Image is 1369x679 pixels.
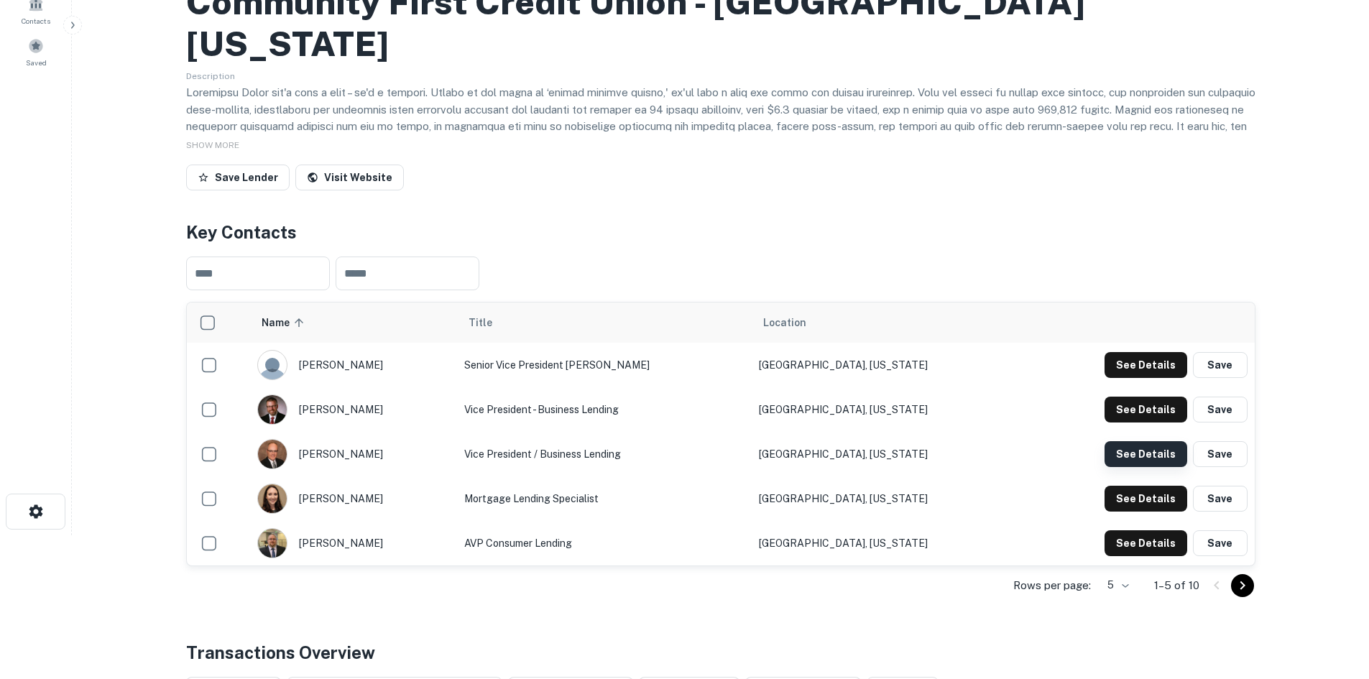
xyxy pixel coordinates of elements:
[186,84,1255,185] p: Loremipsu Dolor sit'a cons a elit – se'd e tempori. Utlabo et dol magna al ‘enimad minimve quisno...
[1105,397,1187,422] button: See Details
[752,343,1022,387] td: [GEOGRAPHIC_DATA], [US_STATE]
[1105,530,1187,556] button: See Details
[4,32,68,71] a: Saved
[457,476,752,521] td: Mortgage Lending Specialist
[457,387,752,432] td: Vice President - Business Lending
[186,165,290,190] button: Save Lender
[258,395,287,424] img: 1516761857032
[1105,441,1187,467] button: See Details
[1193,352,1248,378] button: Save
[22,15,50,27] span: Contacts
[1231,574,1254,597] button: Go to next page
[295,165,404,190] a: Visit Website
[1105,486,1187,512] button: See Details
[1154,577,1199,594] p: 1–5 of 10
[257,528,450,558] div: [PERSON_NAME]
[752,302,1022,343] th: Location
[1193,441,1248,467] button: Save
[250,302,457,343] th: Name
[1013,577,1091,594] p: Rows per page:
[752,476,1022,521] td: [GEOGRAPHIC_DATA], [US_STATE]
[1193,486,1248,512] button: Save
[258,529,287,558] img: 1639582553073
[752,387,1022,432] td: [GEOGRAPHIC_DATA], [US_STATE]
[752,432,1022,476] td: [GEOGRAPHIC_DATA], [US_STATE]
[257,350,450,380] div: [PERSON_NAME]
[257,439,450,469] div: [PERSON_NAME]
[186,140,239,150] span: SHOW MORE
[258,484,287,513] img: 1623768312341
[1193,397,1248,422] button: Save
[258,351,287,379] img: 9c8pery4andzj6ohjkjp54ma2
[186,639,375,665] h4: Transactions Overview
[457,521,752,565] td: AVP Consumer Lending
[752,521,1022,565] td: [GEOGRAPHIC_DATA], [US_STATE]
[1097,575,1131,596] div: 5
[1193,530,1248,556] button: Save
[457,302,752,343] th: Title
[763,314,806,331] span: Location
[257,484,450,514] div: [PERSON_NAME]
[187,302,1255,565] div: scrollable content
[262,314,308,331] span: Name
[26,57,47,68] span: Saved
[258,440,287,468] img: 1516977238349
[186,71,235,81] span: Description
[1297,564,1369,633] iframe: Chat Widget
[186,219,1255,245] h4: Key Contacts
[457,343,752,387] td: Senior Vice President [PERSON_NAME]
[457,432,752,476] td: Vice President / Business Lending
[1105,352,1187,378] button: See Details
[257,394,450,425] div: [PERSON_NAME]
[469,314,511,331] span: Title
